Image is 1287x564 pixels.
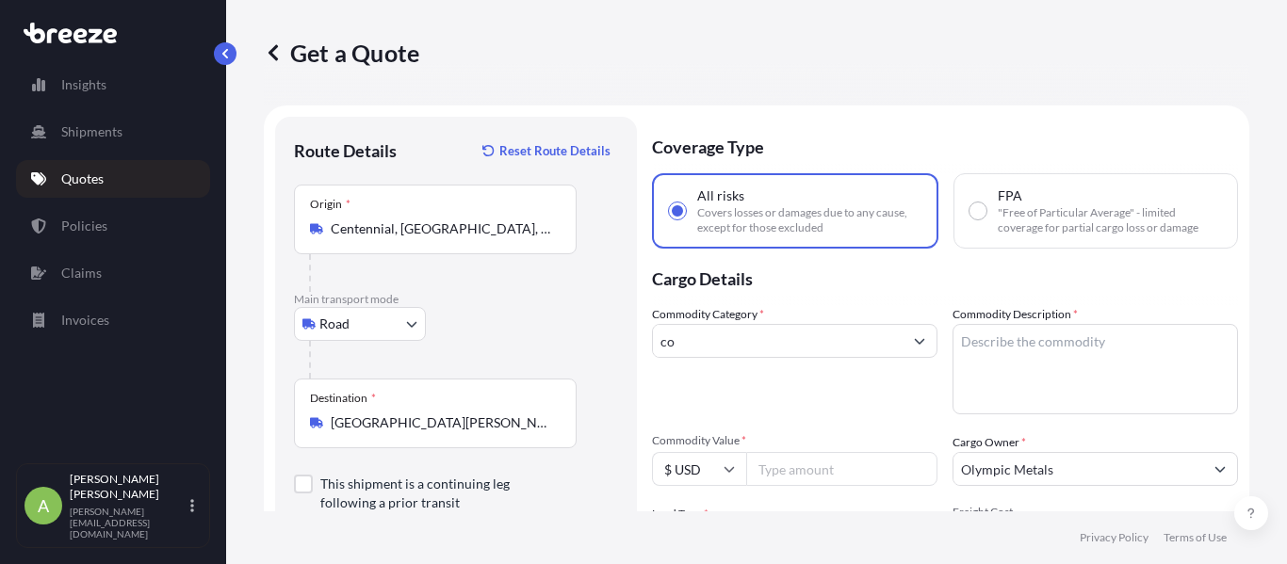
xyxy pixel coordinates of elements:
p: Quotes [61,169,104,188]
p: Claims [61,264,102,282]
p: Insights [61,75,106,94]
span: A [38,496,49,515]
p: Policies [61,217,107,235]
a: Terms of Use [1164,530,1227,545]
p: Invoices [61,311,109,330]
p: Main transport mode [294,292,618,307]
span: Road [319,314,350,333]
p: Coverage Type [652,117,1238,173]
p: Reset Route Details [499,141,611,160]
p: Cargo Details [652,249,1238,305]
span: Freight Cost [953,505,1238,520]
span: Commodity Value [652,433,937,448]
span: "Free of Particular Average" - limited coverage for partial cargo loss or damage [998,205,1222,235]
span: All risks [697,186,744,205]
a: Shipments [16,113,210,151]
label: This shipment is a continuing leg following a prior transit [320,475,562,512]
input: Full name [953,452,1203,486]
p: Get a Quote [264,38,419,68]
input: FPA"Free of Particular Average" - limited coverage for partial cargo loss or damage [969,202,986,219]
input: Select a commodity type [653,324,903,358]
input: Type amount [746,452,937,486]
input: Origin [331,219,553,238]
button: Show suggestions [1203,452,1237,486]
div: Destination [310,391,376,406]
div: Origin [310,197,350,212]
input: Destination [331,413,553,432]
span: Load Type [652,505,709,524]
p: Shipments [61,122,122,141]
a: Invoices [16,301,210,339]
input: All risksCovers losses or damages due to any cause, except for those excluded [669,202,686,219]
label: Cargo Owner [953,433,1026,452]
a: Claims [16,254,210,292]
a: Quotes [16,160,210,198]
p: [PERSON_NAME][EMAIL_ADDRESS][DOMAIN_NAME] [70,506,187,540]
p: Route Details [294,139,397,162]
button: Reset Route Details [473,136,618,166]
span: Covers losses or damages due to any cause, except for those excluded [697,205,921,235]
label: Commodity Description [953,305,1078,324]
label: Commodity Category [652,305,764,324]
button: Select transport [294,307,426,341]
span: FPA [998,186,1022,205]
a: Insights [16,66,210,104]
button: Show suggestions [903,324,937,358]
p: [PERSON_NAME] [PERSON_NAME] [70,472,187,502]
a: Privacy Policy [1080,530,1149,545]
a: Policies [16,207,210,245]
